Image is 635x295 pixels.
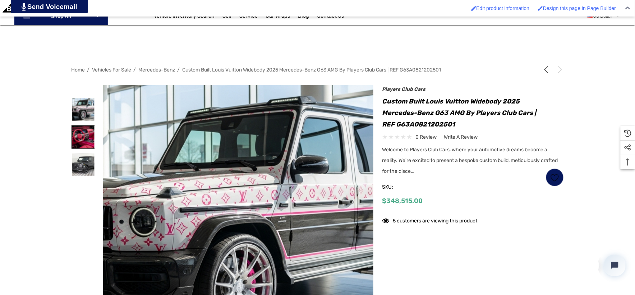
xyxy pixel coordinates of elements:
[22,3,26,11] img: PjwhLS0gR2VuZXJhdG9yOiBHcmF2aXQuaW8gLS0+PHN2ZyB4bWxucz0iaHR0cDovL3d3dy53My5vcmcvMjAwMC9zdmciIHhtb...
[72,153,95,176] img: Custom Built Louis Vuitton Widebody 2025 Mercedes-Benz G63 AMG by Players Club Cars | REF G63A082...
[598,249,632,282] iframe: Tidio Chat
[416,133,437,142] span: 0 review
[543,66,553,73] a: Previous
[72,67,85,73] a: Home
[554,66,564,73] a: Next
[534,2,620,15] a: Enabled brush for page builder edit. Design this page in Page Builder
[382,197,423,205] span: $348,515.00
[266,13,290,21] span: Car Wraps
[183,67,441,73] a: Custom Built Louis Vuitton Widebody 2025 Mercedes-Benz G63 AMG by Players Club Cars | REF G63A082...
[444,134,478,140] span: Write a Review
[543,5,616,11] span: Design this page in Page Builder
[538,6,543,11] img: Enabled brush for page builder edit.
[382,96,564,130] h1: Custom Built Louis Vuitton Widebody 2025 Mercedes-Benz G63 AMG by Players Club Cars | REF G63A082...
[240,13,258,21] a: Service
[92,67,132,73] a: Vehicles For Sale
[298,13,309,21] a: Blog
[621,158,635,166] svg: Top
[382,86,426,92] a: Players Club Cars
[382,182,418,192] span: SKU:
[382,147,558,174] span: Welcome to Players Club Cars, where your automotive dreams become a reality. We're excited to pre...
[154,13,215,21] a: Vehicle Inventory Search
[624,144,631,151] svg: Social Media
[551,174,559,182] svg: Wish List
[382,214,478,225] div: 5 customers are viewing this product
[477,5,530,11] span: Edit product information
[317,13,344,21] a: Contact Us
[468,2,533,15] a: Enabled brush for product edit Edit product information
[139,67,175,73] a: Mercedes-Benz
[546,169,564,186] a: Wish List
[444,133,478,142] a: Write a Review
[72,98,95,121] img: Custom Built Louis Vuitton Widebody 2025 Mercedes-Benz G63 AMG by Players Club Cars | REF G63A082...
[223,13,232,21] span: Sell
[624,130,631,137] svg: Recently Viewed
[72,64,564,76] nav: Breadcrumb
[72,126,95,148] img: Custom Built Louis Vuitton Widebody 2025 Mercedes-Benz G63 AMG by Players Club Cars | REF G63A082...
[625,6,630,10] img: Close Admin Bar
[471,6,477,11] img: Enabled brush for product edit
